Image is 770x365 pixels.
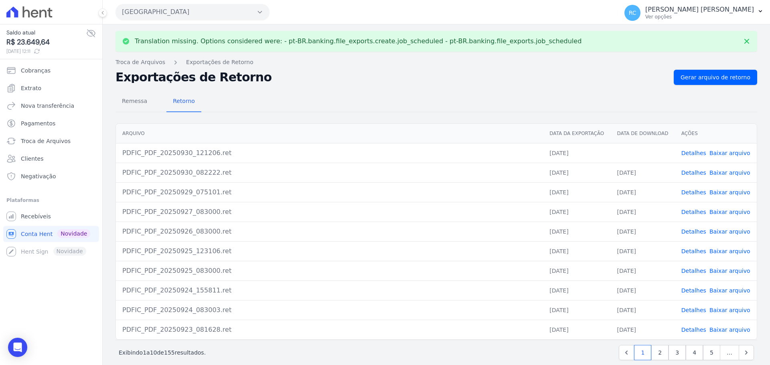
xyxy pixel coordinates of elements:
a: Baixar arquivo [709,327,750,333]
a: Baixar arquivo [709,228,750,235]
a: Extrato [3,80,99,96]
div: Plataformas [6,196,96,205]
span: … [720,345,739,360]
span: Novidade [57,229,90,238]
a: Retorno [166,91,201,112]
span: 1 [143,349,146,356]
a: Baixar arquivo [709,307,750,313]
a: Baixar arquivo [709,169,750,176]
p: [PERSON_NAME] [PERSON_NAME] [645,6,754,14]
td: [DATE] [611,163,675,182]
a: 1 [634,345,651,360]
a: 3 [669,345,686,360]
span: Conta Hent [21,230,53,238]
div: PDFIC_PDF_20250923_081628.ret [122,325,537,335]
a: Baixar arquivo [709,248,750,254]
td: [DATE] [611,182,675,202]
div: Open Intercom Messenger [8,338,27,357]
span: Remessa [117,93,152,109]
a: Troca de Arquivos [115,58,165,67]
td: [DATE] [611,280,675,300]
td: [DATE] [543,241,610,261]
td: [DATE] [543,163,610,182]
p: Exibindo a de resultados. [119,349,206,357]
td: [DATE] [611,241,675,261]
td: [DATE] [611,300,675,320]
span: Recebíveis [21,212,51,220]
a: Troca de Arquivos [3,133,99,149]
div: PDFIC_PDF_20250925_083000.ret [122,266,537,276]
th: Data de Download [611,124,675,143]
a: 2 [651,345,669,360]
a: 5 [703,345,720,360]
p: Ver opções [645,14,754,20]
span: Extrato [21,84,41,92]
td: [DATE] [543,261,610,280]
td: [DATE] [543,222,610,241]
span: Clientes [21,155,43,163]
div: PDFIC_PDF_20250930_082222.ret [122,168,537,177]
a: Detalhes [681,209,706,215]
span: Troca de Arquivos [21,137,71,145]
td: [DATE] [543,182,610,202]
div: PDFIC_PDF_20250929_075101.ret [122,188,537,197]
td: [DATE] [543,143,610,163]
a: Baixar arquivo [709,150,750,156]
a: Gerar arquivo de retorno [674,70,757,85]
a: Detalhes [681,169,706,176]
a: Exportações de Retorno [186,58,253,67]
td: [DATE] [543,280,610,300]
a: Detalhes [681,327,706,333]
a: Cobranças [3,63,99,79]
td: [DATE] [611,261,675,280]
th: Ações [675,124,757,143]
div: PDFIC_PDF_20250924_083003.ret [122,305,537,315]
td: [DATE] [543,320,610,339]
a: Baixar arquivo [709,209,750,215]
a: Baixar arquivo [709,189,750,196]
a: Detalhes [681,268,706,274]
a: Negativação [3,168,99,184]
h2: Exportações de Retorno [115,72,667,83]
span: Nova transferência [21,102,74,110]
a: Pagamentos [3,115,99,131]
div: PDFIC_PDF_20250927_083000.ret [122,207,537,217]
td: [DATE] [543,300,610,320]
nav: Breadcrumb [115,58,757,67]
button: RC [PERSON_NAME] [PERSON_NAME] Ver opções [618,2,770,24]
span: Negativação [21,172,56,180]
a: Recebíveis [3,208,99,224]
span: Saldo atual [6,28,86,37]
a: Baixar arquivo [709,268,750,274]
a: Previous [619,345,634,360]
a: Baixar arquivo [709,287,750,294]
a: Detalhes [681,248,706,254]
nav: Sidebar [6,63,96,260]
span: Cobranças [21,67,51,75]
a: 4 [686,345,703,360]
td: [DATE] [611,222,675,241]
a: Nova transferência [3,98,99,114]
p: Translation missing. Options considered were: - pt-BR.banking.file_exports.create.job_scheduled -... [135,37,582,45]
a: Detalhes [681,228,706,235]
div: PDFIC_PDF_20250924_155811.ret [122,286,537,295]
span: [DATE] 12:11 [6,48,86,55]
div: PDFIC_PDF_20250925_123106.ret [122,246,537,256]
a: Detalhes [681,189,706,196]
span: R$ 23.649,64 [6,37,86,48]
span: Pagamentos [21,119,55,127]
td: [DATE] [543,202,610,222]
td: [DATE] [611,202,675,222]
span: 10 [150,349,157,356]
span: Gerar arquivo de retorno [681,73,750,81]
th: Data da Exportação [543,124,610,143]
a: Detalhes [681,150,706,156]
a: Clientes [3,151,99,167]
a: Detalhes [681,307,706,313]
div: PDFIC_PDF_20250930_121206.ret [122,148,537,158]
span: 155 [164,349,175,356]
td: [DATE] [611,320,675,339]
div: PDFIC_PDF_20250926_083000.ret [122,227,537,236]
a: Conta Hent Novidade [3,226,99,242]
a: Next [739,345,754,360]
